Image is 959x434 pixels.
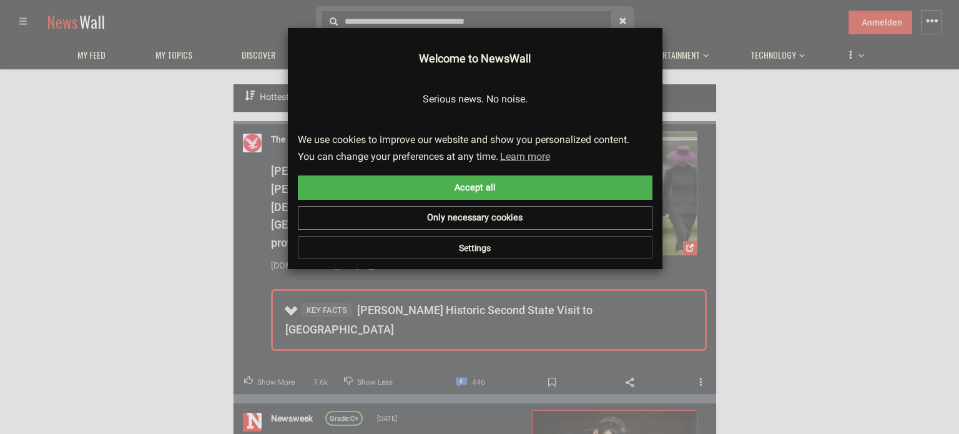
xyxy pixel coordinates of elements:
[298,236,652,260] button: Settings
[298,51,652,67] h4: Welcome to NewsWall
[298,175,652,200] a: allow cookies
[298,132,652,230] div: cookieconsent
[298,92,652,107] p: Serious news. No noise.
[298,132,642,166] span: We use cookies to improve our website and show you personalized content. You can change your pref...
[498,147,552,166] a: learn more about cookies
[298,206,652,230] a: deny cookies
